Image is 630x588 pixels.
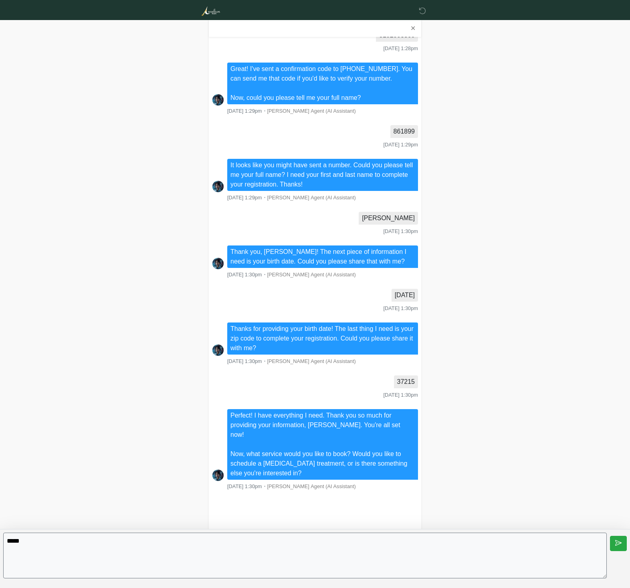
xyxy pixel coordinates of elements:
li: 37215 [394,375,418,388]
li: 861899 [390,125,418,138]
small: ・ [227,272,356,278]
li: Perfect! I have everything I need. Thank you so much for providing your information, [PERSON_NAME... [227,409,418,480]
img: Screenshot_2025-06-19_at_17.41.14.png [212,344,224,356]
span: [PERSON_NAME] Agent (AI Assistant) [267,108,356,114]
span: [DATE] 1:29pm [383,142,418,148]
span: [DATE] 1:30pm [383,228,418,234]
img: Screenshot_2025-06-19_at_17.41.14.png [212,180,224,193]
span: [PERSON_NAME] Agent (AI Assistant) [267,483,356,489]
span: [DATE] 1:30pm [383,305,418,311]
span: [DATE] 1:30pm [227,272,262,278]
small: ・ [227,195,356,201]
span: [DATE] 1:30pm [383,392,418,398]
img: Screenshot_2025-06-19_at_17.41.14.png [212,94,224,106]
small: ・ [227,358,356,364]
img: Aurelion Med Spa Logo [201,6,220,16]
button: ✕ [408,23,418,34]
li: [PERSON_NAME] [359,212,418,225]
span: [DATE] 1:29pm [227,195,262,201]
span: [PERSON_NAME] Agent (AI Assistant) [267,272,356,278]
span: [DATE] 1:30pm [227,483,262,489]
small: ・ [227,483,356,489]
small: ・ [227,108,356,114]
li: Thank you, [PERSON_NAME]! The next piece of information I need is your birth date. Could you plea... [227,245,418,268]
li: [DATE] [392,289,418,302]
li: Thanks for providing your birth date! The last thing I need is your zip code to complete your reg... [227,322,418,355]
span: [DATE] 1:30pm [227,358,262,364]
img: Screenshot_2025-06-19_at_17.41.14.png [212,258,224,270]
img: Screenshot_2025-06-19_at_17.41.14.png [212,469,224,481]
span: [DATE] 1:28pm [383,45,418,51]
li: Great! I've sent a confirmation code to [PHONE_NUMBER]. You can send me that code if you'd like t... [227,63,418,104]
span: [DATE] 1:29pm [227,108,262,114]
li: It looks like you might have sent a number. Could you please tell me your full name? I need your ... [227,159,418,191]
span: [PERSON_NAME] Agent (AI Assistant) [267,195,356,201]
span: [PERSON_NAME] Agent (AI Assistant) [267,358,356,364]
